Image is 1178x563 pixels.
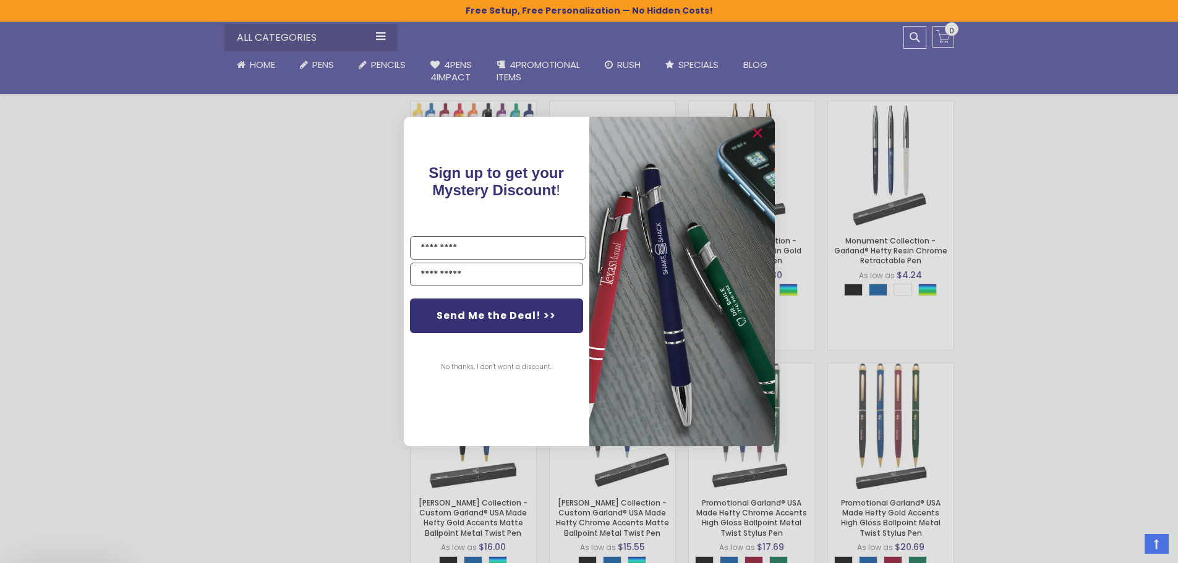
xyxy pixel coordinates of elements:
[410,263,583,286] input: YOUR EMAIL
[429,164,564,198] span: !
[435,352,558,383] button: No thanks, I don't want a discount.
[748,123,767,143] button: Close dialog
[429,164,564,198] span: Sign up to get your Mystery Discount
[1076,530,1178,563] iframe: Google Customer Reviews
[410,298,583,333] button: Send Me the Deal! >>
[589,117,775,446] img: 081b18bf-2f98-4675-a917-09431eb06994.jpeg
